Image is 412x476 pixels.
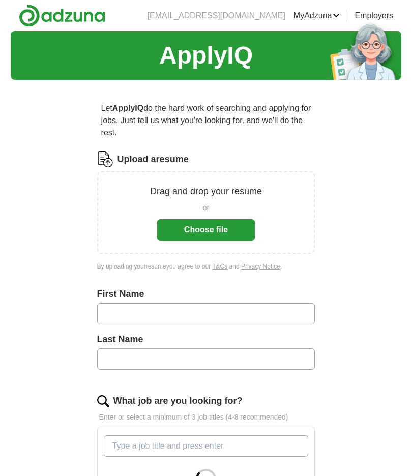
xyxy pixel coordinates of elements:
[97,333,315,346] label: Last Name
[241,263,280,270] a: Privacy Notice
[113,394,243,408] label: What job are you looking for?
[148,10,285,22] li: [EMAIL_ADDRESS][DOMAIN_NAME]
[97,287,315,301] label: First Name
[150,185,262,198] p: Drag and drop your resume
[159,37,253,74] h1: ApplyIQ
[97,262,315,271] div: By uploading your resume you agree to our and .
[212,263,227,270] a: T&Cs
[97,412,315,423] p: Enter or select a minimum of 3 job titles (4-8 recommended)
[112,104,143,112] strong: ApplyIQ
[19,4,105,27] img: Adzuna logo
[157,219,255,241] button: Choose file
[355,10,393,22] a: Employers
[293,10,340,22] a: MyAdzuna
[117,153,189,166] label: Upload a resume
[97,395,109,407] img: search.png
[97,98,315,143] p: Let do the hard work of searching and applying for jobs. Just tell us what you're looking for, an...
[104,435,309,457] input: Type a job title and press enter
[203,202,209,213] span: or
[97,151,113,167] img: CV Icon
